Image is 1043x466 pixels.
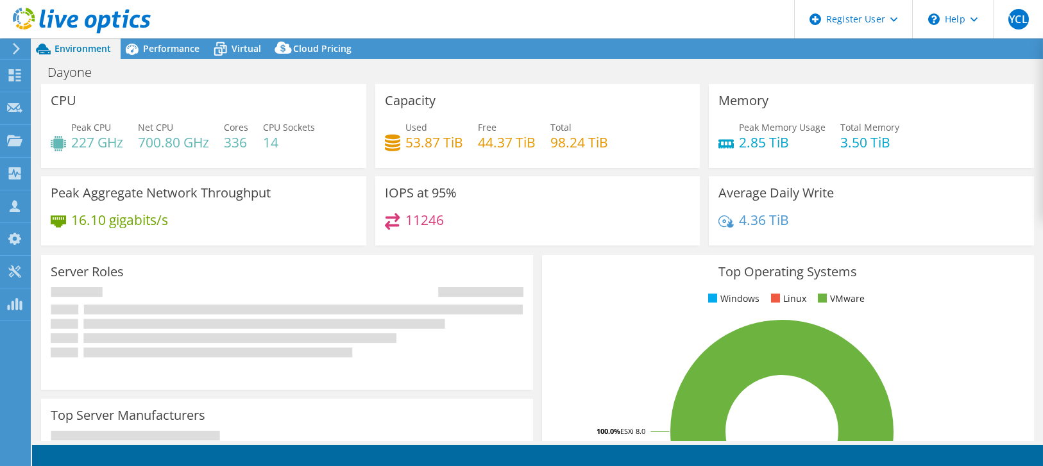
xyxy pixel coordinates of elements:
[263,135,315,149] h4: 14
[550,135,608,149] h4: 98.24 TiB
[840,121,899,133] span: Total Memory
[620,426,645,436] tspan: ESXi 8.0
[815,292,865,306] li: VMware
[232,42,261,54] span: Virtual
[405,213,444,227] h4: 11246
[550,121,572,133] span: Total
[51,186,271,200] h3: Peak Aggregate Network Throughput
[224,121,248,133] span: Cores
[71,135,123,149] h4: 227 GHz
[768,292,806,306] li: Linux
[293,42,352,54] span: Cloud Pricing
[705,292,759,306] li: Windows
[405,121,427,133] span: Used
[55,42,111,54] span: Environment
[42,65,112,79] h1: Dayone
[51,408,205,422] h3: Top Server Manufacturers
[71,213,168,227] h4: 16.10 gigabits/s
[478,135,536,149] h4: 44.37 TiB
[718,94,768,108] h3: Memory
[385,94,436,108] h3: Capacity
[71,121,111,133] span: Peak CPU
[739,135,826,149] h4: 2.85 TiB
[51,265,124,279] h3: Server Roles
[138,121,173,133] span: Net CPU
[143,42,199,54] span: Performance
[597,426,620,436] tspan: 100.0%
[263,121,315,133] span: CPU Sockets
[405,135,463,149] h4: 53.87 TiB
[928,13,940,25] svg: \n
[224,135,248,149] h4: 336
[718,186,834,200] h3: Average Daily Write
[478,121,496,133] span: Free
[1008,9,1029,29] span: YCL
[739,213,789,227] h4: 4.36 TiB
[840,135,899,149] h4: 3.50 TiB
[385,186,457,200] h3: IOPS at 95%
[739,121,826,133] span: Peak Memory Usage
[51,94,76,108] h3: CPU
[138,135,209,149] h4: 700.80 GHz
[552,265,1024,279] h3: Top Operating Systems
